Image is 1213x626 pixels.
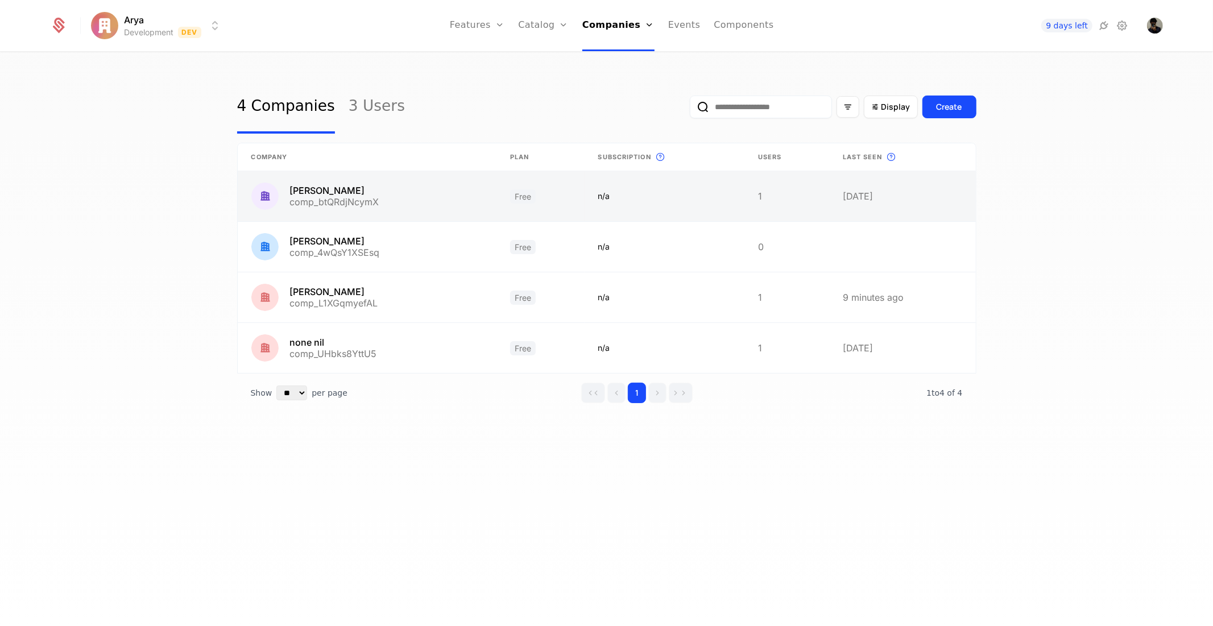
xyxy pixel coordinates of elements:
[238,143,497,171] th: Company
[607,383,626,403] button: Go to previous page
[843,152,883,162] span: Last seen
[744,143,829,171] th: Users
[91,12,118,39] img: Arya
[237,374,976,412] div: Table pagination
[251,387,272,399] span: Show
[94,13,222,38] button: Select environment
[178,27,201,38] span: Dev
[669,383,693,403] button: Go to last page
[881,101,910,113] span: Display
[237,80,335,134] a: 4 Companies
[124,27,173,38] div: Development
[648,383,666,403] button: Go to next page
[628,383,646,403] button: Go to page 1
[1041,19,1092,32] a: 9 days left
[926,388,962,397] span: 4
[1147,18,1163,34] button: Open user button
[926,388,957,397] span: 1 to 4 of
[837,96,859,118] button: Filter options
[349,80,405,134] a: 3 Users
[1097,19,1111,32] a: Integrations
[312,387,347,399] span: per page
[496,143,585,171] th: Plan
[1115,19,1129,32] a: Settings
[922,96,976,118] button: Create
[581,383,605,403] button: Go to first page
[124,13,144,27] span: Arya
[937,101,962,113] div: Create
[1147,18,1163,34] img: Arya Pratap
[864,96,918,118] button: Display
[276,385,307,400] select: Select page size
[581,383,693,403] div: Page navigation
[598,152,651,162] span: Subscription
